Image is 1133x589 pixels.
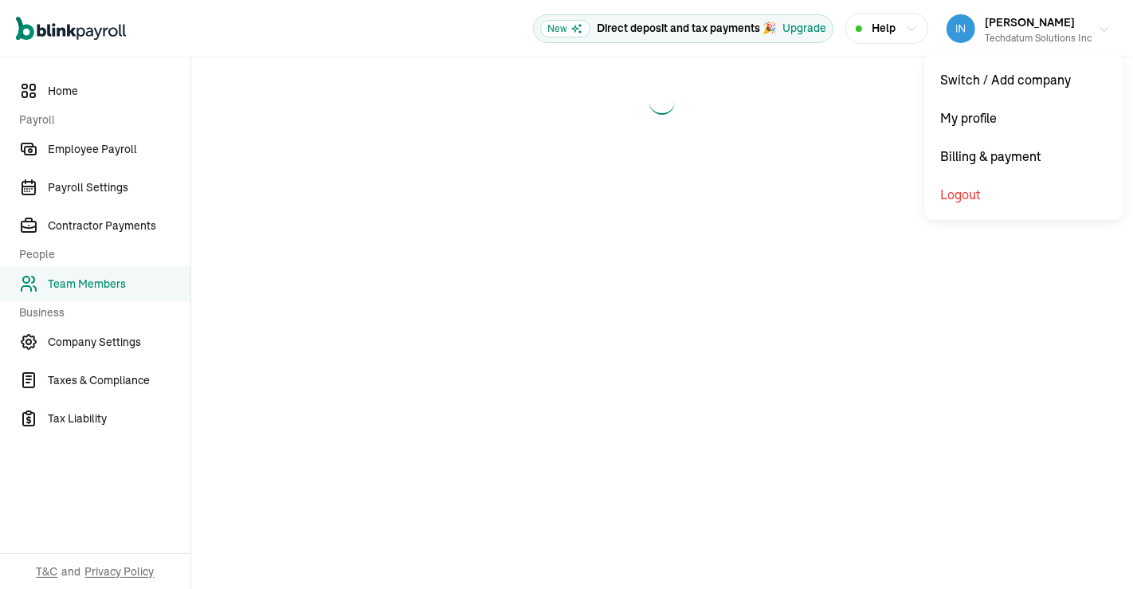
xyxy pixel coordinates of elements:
p: Direct deposit and tax payments 🎉 [597,20,776,37]
div: My profile [931,99,1117,137]
div: Switch / Add company [931,61,1117,99]
div: Logout [931,175,1117,214]
span: [PERSON_NAME] [985,15,1075,29]
div: Billing & payment [931,137,1117,175]
iframe: Chat Widget [1053,512,1133,589]
div: Techdatum Solutions Inc [985,31,1092,45]
div: Upgrade [782,20,826,37]
nav: Global [16,6,126,52]
span: Help [872,20,896,37]
span: New [540,20,590,37]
